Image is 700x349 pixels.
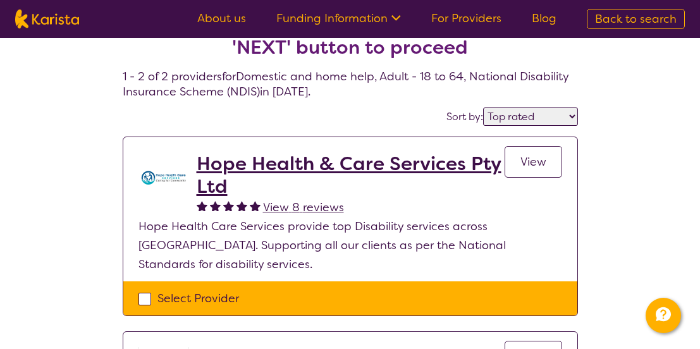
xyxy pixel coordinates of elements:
[276,11,401,26] a: Funding Information
[263,198,344,217] a: View 8 reviews
[250,200,261,211] img: fullstar
[587,9,685,29] a: Back to search
[595,11,677,27] span: Back to search
[520,154,546,169] span: View
[446,110,483,123] label: Sort by:
[138,13,563,59] h2: Select one or more providers and click the 'NEXT' button to proceed
[236,200,247,211] img: fullstar
[431,11,501,26] a: For Providers
[138,217,562,274] p: Hope Health Care Services provide top Disability services across [GEOGRAPHIC_DATA]. Supporting al...
[210,200,221,211] img: fullstar
[646,298,681,333] button: Channel Menu
[532,11,556,26] a: Blog
[138,152,189,203] img: ts6kn0scflc8jqbskg2q.jpg
[505,146,562,178] a: View
[197,200,207,211] img: fullstar
[197,152,505,198] a: Hope Health & Care Services Pty Ltd
[263,200,344,215] span: View 8 reviews
[15,9,79,28] img: Karista logo
[223,200,234,211] img: fullstar
[197,11,246,26] a: About us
